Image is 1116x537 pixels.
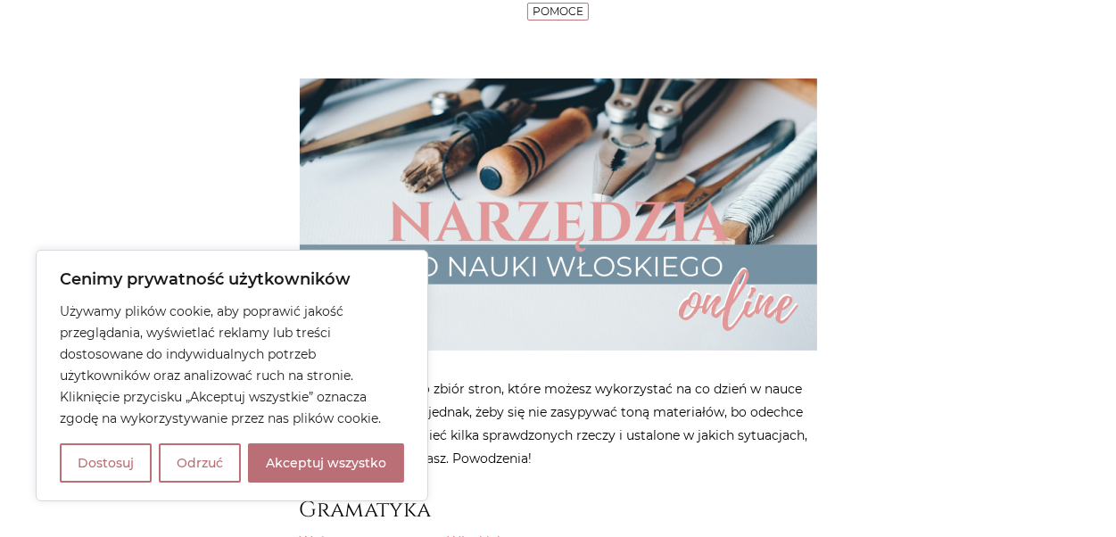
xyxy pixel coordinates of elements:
button: Dostosuj [60,443,152,483]
button: Odrzuć [159,443,241,483]
h3: Gramatyka [300,497,817,523]
button: Akceptuj wszystko [248,443,404,483]
a: Pomoce [533,4,583,18]
p: Używamy plików cookie, aby poprawić jakość przeglądania, wyświetlać reklamy lub treści dostosowan... [60,301,404,429]
p: Cenimy prywatność użytkowników [60,268,404,290]
p: Ten narzędziownik to zbiór stron, które możesz wykorzystać na co dzień w nauce włoskiego. Pamięta... [300,377,817,470]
